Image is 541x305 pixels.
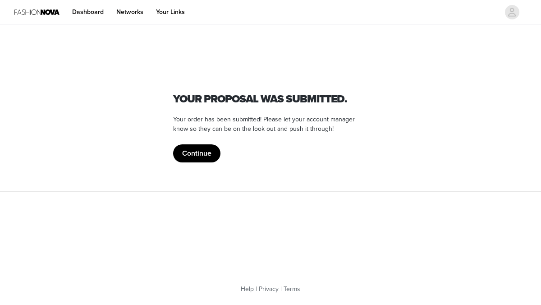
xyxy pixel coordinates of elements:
button: Continue [173,144,220,162]
a: Your Links [151,2,190,22]
a: Networks [111,2,149,22]
h1: Your proposal was submitted. [173,91,368,107]
img: Fashion Nova Logo [14,2,60,22]
div: avatar [508,5,516,19]
a: Dashboard [67,2,109,22]
a: Privacy [259,285,279,293]
span: | [256,285,257,293]
span: | [280,285,282,293]
a: Terms [284,285,300,293]
a: Help [241,285,254,293]
p: Your order has been submitted! Please let your account manager know so they can be on the look ou... [173,115,368,134]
